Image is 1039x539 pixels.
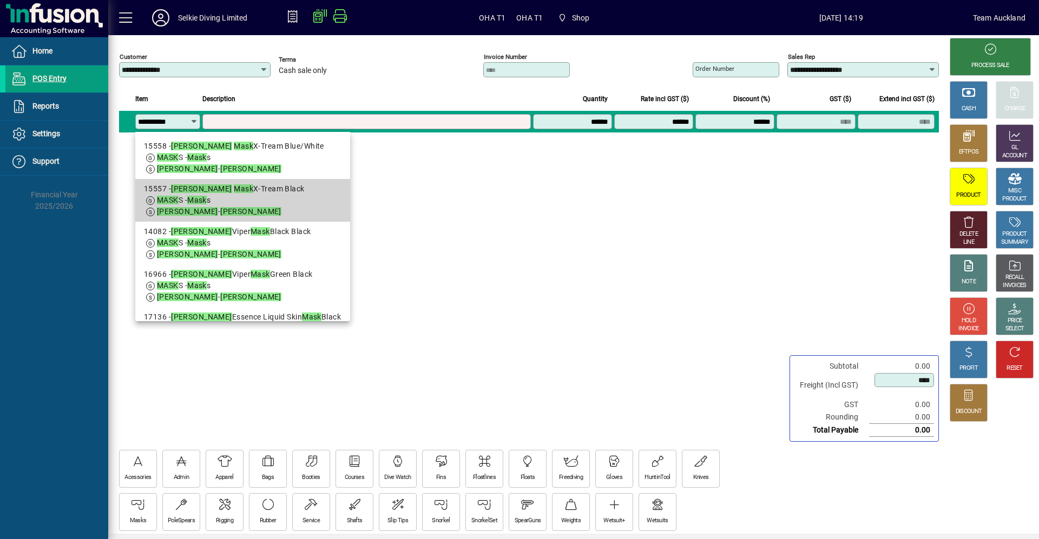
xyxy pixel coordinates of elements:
td: 0.00 [869,424,934,437]
div: Admin [174,474,189,482]
div: RECALL [1005,274,1024,282]
em: [PERSON_NAME] [171,312,232,321]
div: NOTE [962,278,976,286]
div: Floatlines [473,474,496,482]
em: MASK [157,281,179,290]
a: Settings [5,121,108,148]
span: Reports [32,102,59,110]
div: SnorkelSet [471,517,497,525]
span: S - s [157,281,211,290]
div: Bags [262,474,274,482]
td: 0.00 [869,360,934,372]
mat-option: 15557 - Mares Mask X-Tream Black [135,179,350,222]
em: [PERSON_NAME] [157,250,218,258]
mat-option: 17136 - Mares Essence Liquid Skin Mask Black [135,307,350,350]
em: Mask [251,227,270,236]
div: Slip Tips [387,517,408,525]
span: GST ($) [830,93,851,105]
span: POS Entry [32,74,67,83]
span: Support [32,157,60,165]
mat-label: Customer [120,53,147,61]
div: LINE [963,238,974,247]
mat-option: 16966 - Mares Viper Mask Green Black [135,264,350,307]
span: OHA T1 [516,9,543,26]
em: [PERSON_NAME] [157,207,218,216]
em: [PERSON_NAME] [220,292,281,301]
div: PRODUCT [1002,195,1027,203]
span: Home [32,46,52,55]
em: MASK [157,238,179,247]
em: [PERSON_NAME] [157,292,218,301]
mat-label: Order number [695,65,734,72]
em: Mask [234,184,253,193]
span: Shop [572,9,590,26]
div: DELETE [959,230,978,238]
mat-option: 15558 - Mares Mask X-Tream Blue/White [135,136,350,179]
div: EFTPOS [959,148,979,156]
em: [PERSON_NAME] [171,142,232,150]
em: Mask [187,153,207,162]
div: Shafts [347,517,363,525]
div: PRODUCT [956,191,981,199]
div: 15558 - X-Tream Blue/White [144,141,341,152]
div: Floats [521,474,535,482]
span: - [157,207,281,216]
em: [PERSON_NAME] [157,164,218,173]
span: - [157,250,281,258]
span: Item [135,93,148,105]
div: PoleSpears [168,517,195,525]
div: 17136 - Essence Liquid Skin Black [144,311,341,323]
em: [PERSON_NAME] [171,270,232,278]
span: S - s [157,196,211,204]
div: RESET [1007,364,1023,372]
em: Mask [234,142,253,150]
span: Settings [32,129,60,138]
div: Wetsuit+ [603,517,624,525]
span: Cash sale only [279,66,327,75]
div: Apparel [215,474,233,482]
em: [PERSON_NAME] [171,227,232,236]
div: HuntinTool [645,474,670,482]
div: HOLD [962,317,976,325]
div: PROCESS SALE [971,62,1009,70]
div: Rubber [260,517,277,525]
div: CHARGE [1004,105,1025,113]
td: Rounding [794,411,869,424]
div: 16966 - Viper Green Black [144,269,341,280]
span: - [157,164,281,173]
em: [PERSON_NAME] [220,207,281,216]
div: Fins [436,474,446,482]
div: Snorkel [432,517,450,525]
em: [PERSON_NAME] [171,184,232,193]
span: Discount (%) [733,93,770,105]
td: Subtotal [794,360,869,372]
span: Terms [279,56,344,63]
span: OHA T1 [479,9,505,26]
div: Wetsuits [647,517,668,525]
div: ACCOUNT [1002,152,1027,160]
div: Booties [302,474,320,482]
div: 15557 - X-Tream Black [144,183,341,195]
a: Support [5,148,108,175]
div: PRODUCT [1002,230,1027,238]
div: INVOICES [1003,282,1026,290]
div: Selkie Diving Limited [178,9,248,26]
div: 14082 - Viper Black Black [144,226,341,237]
em: Mask [187,196,207,204]
div: Weights [561,517,581,525]
div: Dive Watch [384,474,411,482]
div: Team Auckland [973,9,1025,26]
em: MASK [157,153,179,162]
em: Mask [187,238,207,247]
div: DISCOUNT [956,408,982,416]
div: PRICE [1008,317,1022,325]
div: SUMMARY [1001,238,1028,247]
em: [PERSON_NAME] [220,164,281,173]
div: CASH [962,105,976,113]
span: Quantity [583,93,608,105]
a: Reports [5,93,108,120]
span: Description [202,93,235,105]
button: Profile [143,8,178,28]
td: GST [794,398,869,411]
td: 0.00 [869,411,934,424]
